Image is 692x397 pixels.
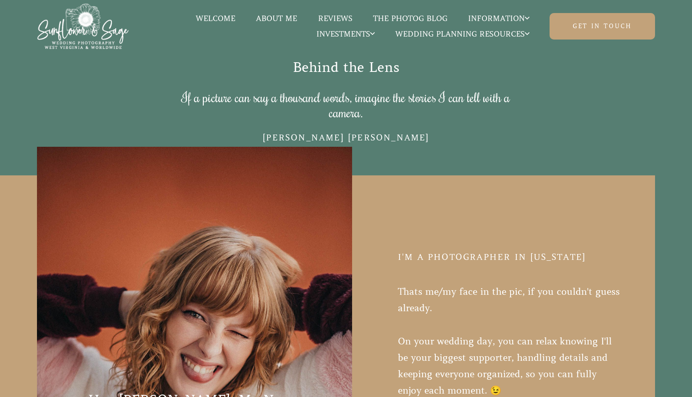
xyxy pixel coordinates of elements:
span: Wedding Planning Resources [395,30,529,38]
a: About Me [245,13,307,24]
a: Wedding Planning Resources [385,29,540,40]
h4: [PERSON_NAME] [PERSON_NAME] [218,132,474,144]
h3: If a picture can say a thousand words, imagine the stories I can tell with a camera. [178,90,515,120]
span: Information [468,14,529,23]
a: Welcome [185,13,245,24]
a: Information [458,13,540,24]
span: Get in touch [573,22,632,30]
a: Get in touch [550,13,655,39]
span: Investments [316,30,375,38]
h2: Behind the Lens [37,57,655,78]
a: Investments [306,29,385,40]
a: Reviews [308,13,363,24]
a: The Photog Blog [363,13,458,24]
h4: I'm A Photographer in [US_STATE] [398,252,621,263]
img: Sunflower & Sage Wedding Photography [37,3,129,50]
